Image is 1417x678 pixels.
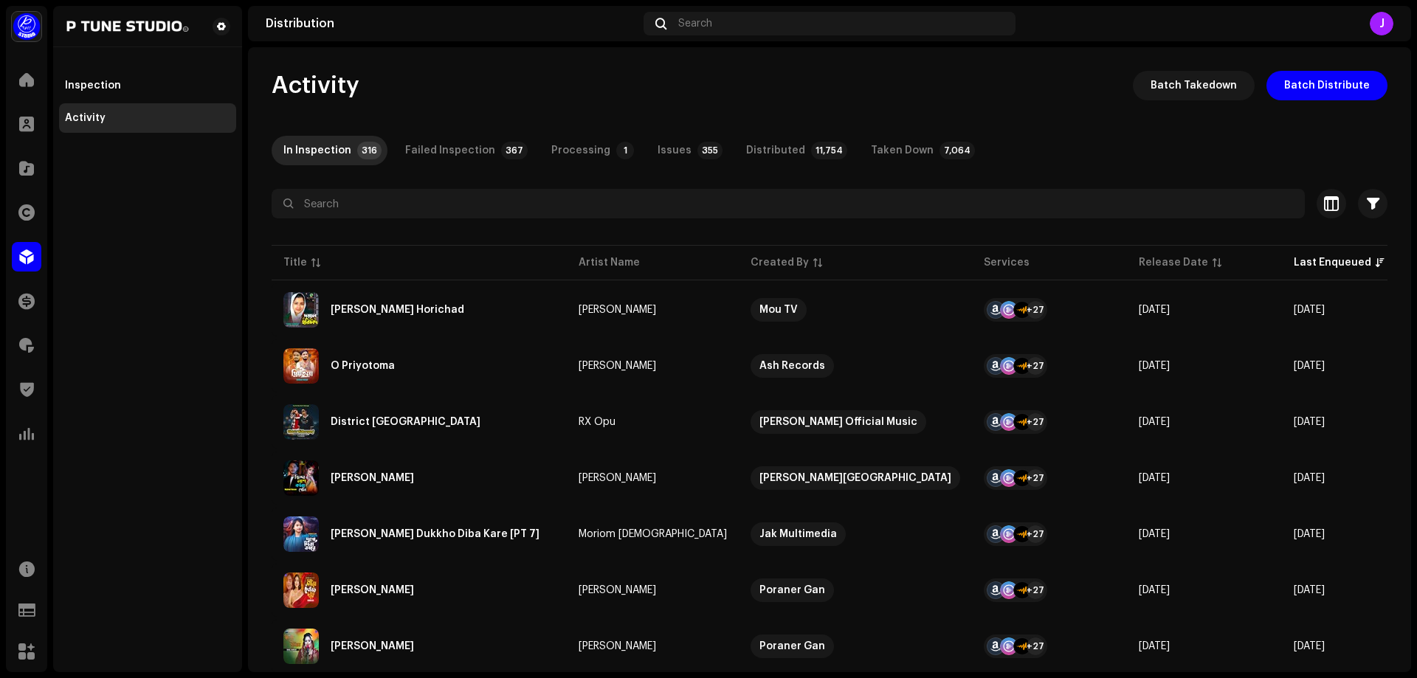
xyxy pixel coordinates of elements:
button: Batch Takedown [1133,71,1255,100]
div: O Priyotoma [331,361,395,371]
span: Oct 7, 2025 [1294,417,1325,427]
span: Himel Official Music [751,410,960,434]
div: [PERSON_NAME] [579,361,656,371]
p-badge: 367 [501,142,528,159]
span: Batch Takedown [1151,71,1237,100]
img: 014156fc-5ea7-42a8-85d9-84b6ed52d0f4 [65,18,189,35]
span: Oct 4, 2025 [1294,529,1325,539]
p-badge: 1 [616,142,634,159]
img: fb8e64b7-a472-44f6-843e-12536b540456 [283,573,319,608]
div: District Kishoreganj [331,417,480,427]
span: Batch Distribute [1284,71,1370,100]
div: Poraner Gan [759,578,825,602]
div: Jak Multimedia [759,522,837,546]
div: Processing [551,136,610,165]
div: +27 [1027,357,1044,375]
span: Tonni Sarkar [579,305,727,315]
div: Moriom [DEMOGRAPHIC_DATA] [579,529,727,539]
div: Last Enqueued [1294,255,1371,270]
div: Title [283,255,307,270]
img: e5b216c1-2a72-4be1-9e4f-03f997b83d3a [283,516,319,552]
div: Doyal Horichad [331,305,464,315]
span: Oct 10, 2025 [1139,361,1170,371]
span: Nov 8, 2023 [1139,585,1170,595]
div: +27 [1027,301,1044,319]
div: Ami Morle Dukkho Diba Kare [PT 7] [331,529,539,539]
div: [PERSON_NAME] Official Music [759,410,917,434]
span: Sharmin Akter [579,585,727,595]
span: Oct 7, 2025 [1139,417,1170,427]
div: Activity [65,112,106,124]
img: 5b45d61c-33df-421c-9c9d-6dc9d7a713e1 [283,460,319,496]
div: [PERSON_NAME] [579,585,656,595]
div: Distribution [266,18,638,30]
div: RX Opu [579,417,616,427]
div: [PERSON_NAME] [579,641,656,651]
div: [PERSON_NAME] [579,305,656,315]
div: +27 [1027,525,1044,543]
div: Jindha Lash Koira Geli [331,473,414,483]
span: Moriom Islam [579,529,727,539]
div: Sarther Ai Duniyay [331,641,414,651]
div: Created By [751,255,809,270]
span: Sourav Music Center [751,466,960,490]
span: Search [678,18,712,30]
div: Manush Chena Boro Daye [331,585,414,595]
div: +27 [1027,581,1044,599]
div: +27 [1027,637,1044,655]
div: Poraner Gan [759,634,825,658]
re-m-nav-item: Inspection [59,71,236,100]
p-badge: 316 [357,142,382,159]
span: Oct 4, 2025 [1294,585,1325,595]
div: [PERSON_NAME] [579,473,656,483]
span: Oct 4, 2025 [1294,641,1325,651]
span: Oct 7, 2025 [1294,473,1325,483]
div: Ash Records [759,354,825,378]
span: Mou TV [751,298,960,322]
input: Search [272,189,1305,218]
div: Mou TV [759,298,798,322]
span: Dorodi Nasir [579,361,727,371]
div: [PERSON_NAME][GEOGRAPHIC_DATA] [759,466,951,490]
div: +27 [1027,469,1044,487]
div: J [1370,12,1393,35]
p-badge: 11,754 [811,142,847,159]
span: Poraner Gan [751,578,960,602]
span: Poraner Gan [751,634,960,658]
span: Oct 10, 2025 [1139,305,1170,315]
img: 2c88bf5c-4a1f-43cf-bdf1-8b3ba2d412f1 [283,629,319,664]
img: 7882553e-cfda-411a-aeee-9f1f3236ff67 [283,404,319,440]
span: Jak Multimedia [751,522,960,546]
span: Oct 4, 2025 [1139,529,1170,539]
div: Taken Down [871,136,934,165]
button: Batch Distribute [1266,71,1387,100]
span: Oct 10, 2025 [1294,305,1325,315]
div: In Inspection [283,136,351,165]
div: Inspection [65,80,121,91]
div: +27 [1027,413,1044,431]
div: Issues [658,136,692,165]
re-m-nav-item: Activity [59,103,236,133]
img: 37840005-ddbb-4de8-9714-8cbc8170de55 [283,348,319,384]
span: Najmul Hasan [579,473,727,483]
span: Oct 6, 2023 [1139,641,1170,651]
div: Failed Inspection [405,136,495,165]
p-badge: 355 [697,142,723,159]
p-badge: 7,064 [940,142,975,159]
span: Oct 7, 2025 [1139,473,1170,483]
span: RX Opu [579,417,727,427]
img: 2bb0aa13-1442-44b6-ac0e-89ee91862c01 [283,292,319,328]
img: a1dd4b00-069a-4dd5-89ed-38fbdf7e908f [12,12,41,41]
div: Release Date [1139,255,1208,270]
div: Distributed [746,136,805,165]
span: Ash Records [751,354,960,378]
span: Oct 10, 2025 [1294,361,1325,371]
span: Babli Sorkar [579,641,727,651]
span: Activity [272,71,359,100]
